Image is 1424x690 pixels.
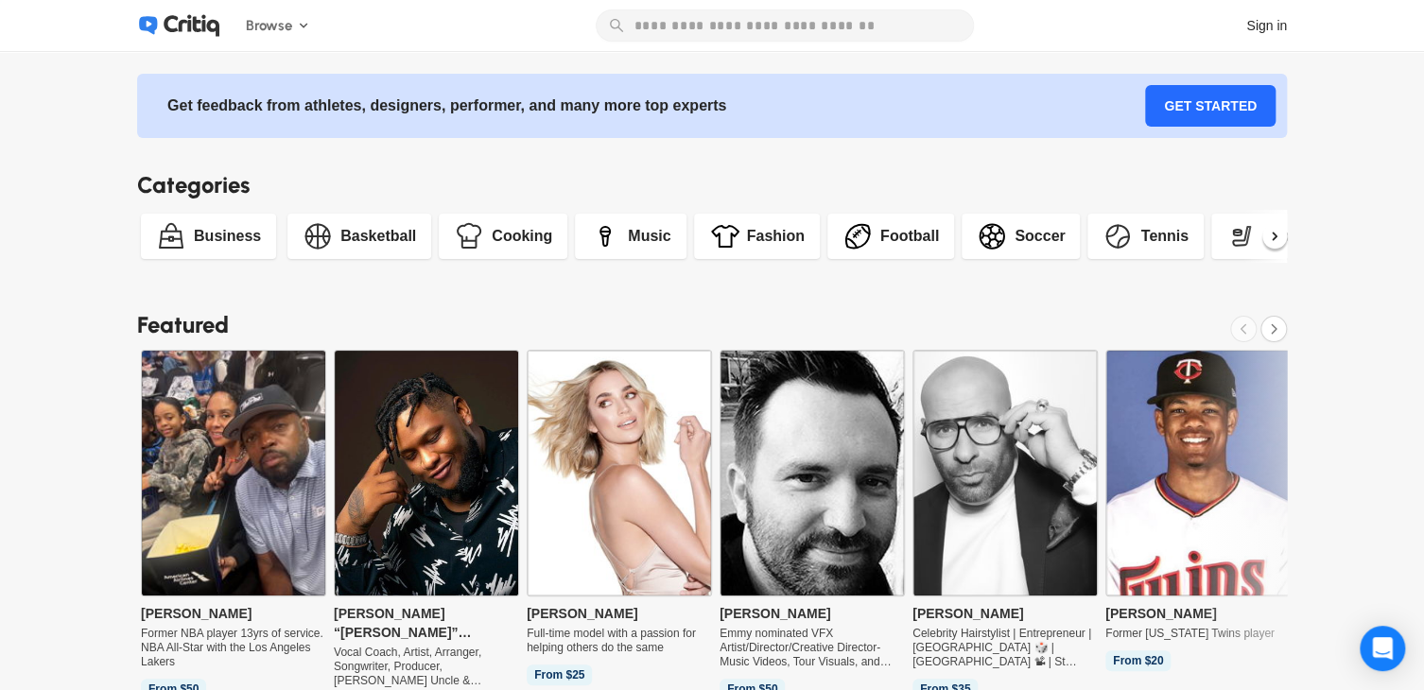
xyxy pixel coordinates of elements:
span: Vocal Coach, Artist, Arranger, Songwriter, Producer, [PERSON_NAME] Uncle & [PERSON_NAME] Duo, AGT... [334,646,519,688]
div: Sign in [1246,16,1287,36]
span: Former NBA player 13yrs of service. NBA All-Star with the Los Angeles Lakers [141,627,326,669]
img: File [913,351,1097,595]
span: From $20 [1105,650,1171,671]
img: File [721,351,904,595]
div: Basketball [340,225,416,248]
span: [PERSON_NAME] [912,604,1098,623]
img: File [528,351,711,595]
span: Former [US_STATE] Twins player [1105,627,1291,641]
a: Fashion [694,214,820,259]
span: [PERSON_NAME] [527,604,712,623]
span: [PERSON_NAME] “[PERSON_NAME]” [PERSON_NAME] [334,604,519,642]
span: [PERSON_NAME] [141,604,326,623]
img: File [335,351,518,595]
div: Music [628,225,670,248]
a: Music [575,214,686,259]
div: Soccer [1015,225,1065,248]
span: [PERSON_NAME] [1105,604,1291,623]
span: Browse [246,15,292,37]
img: File [1106,351,1290,595]
span: Emmy nominated VFX Artist/Director/Creative Director- Music Videos, Tour Visuals, and VFX for fil... [720,627,905,669]
a: Football [827,214,954,259]
span: From $25 [527,664,592,685]
div: Tennis [1140,225,1188,248]
a: Cooking [439,214,567,259]
div: Get feedback from athletes, designers, performer, and many more top experts [167,95,726,117]
h2: Categories [137,168,1287,202]
a: GET STARTED [1145,85,1276,127]
a: Basketball [287,214,431,259]
div: Open Intercom Messenger [1360,626,1405,671]
a: Business [141,214,276,259]
span: Celebrity Hairstylist | Entrepreneur | [GEOGRAPHIC_DATA] 🎲 |[GEOGRAPHIC_DATA] 📽 | St Tropez 🏖 | C... [912,627,1098,669]
a: Tennis [1087,214,1203,259]
span: [PERSON_NAME] [720,604,905,623]
img: File [142,351,325,595]
a: Hockey [1211,214,1333,259]
div: Business [194,225,261,248]
a: Soccer [962,214,1080,259]
div: Cooking [492,225,552,248]
span: Full-time model with a passion for helping others do the same [527,627,712,655]
div: Fashion [747,225,805,248]
div: Football [880,225,939,248]
h2: Featured [137,308,229,342]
